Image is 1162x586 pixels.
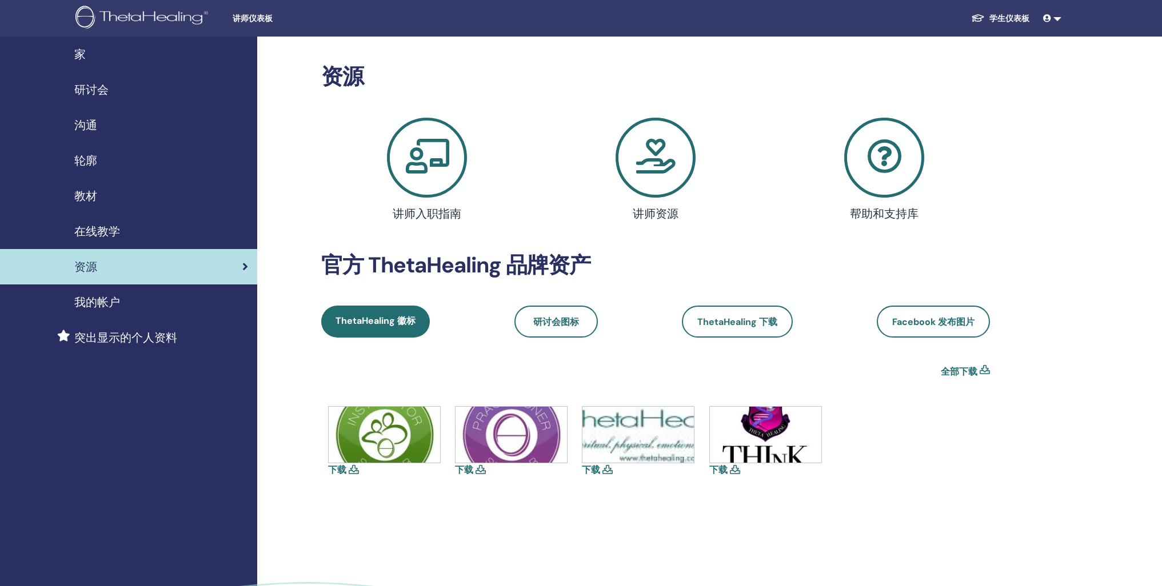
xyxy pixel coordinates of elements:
[581,207,731,220] h4: 讲师资源
[941,365,977,379] a: 全部下载
[74,187,97,204] span: 教材
[971,13,985,23] img: graduation-cap-white.svg
[233,13,404,25] span: 讲师仪表板
[74,329,177,346] span: 突出显示的个人资料
[709,464,728,476] a: 下载
[75,6,212,31] img: logo.png
[582,407,694,463] img: thetahealing-logo-a-copy.jpg
[777,118,992,225] a: 帮助和支持库
[710,407,821,463] img: think-shield.jpg
[74,223,120,240] span: 在线教学
[533,316,579,328] span: 研讨会图标
[328,464,346,476] a: 下载
[74,117,97,134] span: 沟通
[74,258,97,275] span: 资源
[321,64,990,90] h2: 资源
[548,118,763,225] a: 讲师资源
[336,315,416,327] span: ThetaHealing 徽标
[455,464,473,476] a: 下载
[320,118,534,225] a: 讲师入职指南
[877,306,990,338] a: Facebook 发布图片
[74,294,120,311] span: 我的帐户
[74,152,97,169] span: 轮廓
[456,407,567,463] img: icons-practitioner.jpg
[962,8,1039,29] a: 学生仪表板
[697,316,777,328] span: ThetaHealing 下载
[582,464,600,476] a: 下载
[329,407,440,463] img: icons-instructor.jpg
[74,46,86,63] span: 家
[514,306,598,338] a: 研讨会图标
[682,306,793,338] a: ThetaHealing 下载
[352,207,502,220] h4: 讲师入职指南
[74,81,109,98] span: 研讨会
[892,316,975,328] span: Facebook 发布图片
[321,306,430,338] a: ThetaHealing 徽标
[809,207,960,220] h4: 帮助和支持库
[321,252,990,279] h2: 官方 ThetaHealing 品牌资产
